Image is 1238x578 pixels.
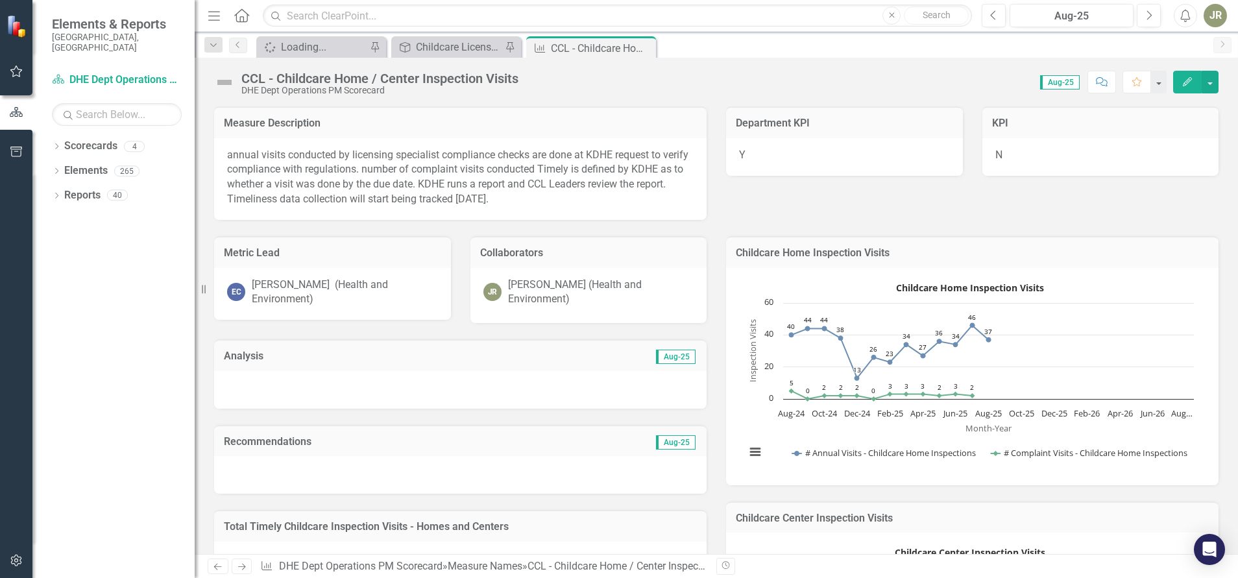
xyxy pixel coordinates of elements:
[986,337,991,342] path: Aug-25, 37. # Annual Visits - Childcare Home Inspections.
[886,349,893,358] text: 23
[739,149,746,161] span: Y
[904,391,909,396] path: Mar-25, 3. # Complaint Visits - Childcare Home Inspections.
[214,72,235,93] img: Not Defined
[805,326,810,331] path: Sep-24, 44. # Annual Visits - Childcare Home Inspections.
[836,325,844,334] text: 38
[224,521,697,533] h3: Total Timely Childcare Inspection Visits - Homes and Centers
[241,71,518,86] div: CCL - Childcare Home / Center Inspection Visits
[888,391,893,396] path: Feb-25, 3. # Complaint Visits - Childcare Home Inspections.
[822,383,826,392] text: 2
[903,331,910,341] text: 34
[921,353,926,358] path: Apr-25, 27. # Annual Visits - Childcare Home Inspections.
[480,247,698,259] h3: Collaborators
[975,407,1002,419] text: Aug-25
[739,278,1200,472] svg: Interactive chart
[888,381,892,391] text: 3
[970,383,974,392] text: 2
[241,86,518,95] div: DHE Dept Operations PM Scorecard
[942,407,967,419] text: Jun-25
[124,141,145,152] div: 4
[281,39,367,55] div: Loading...
[114,165,140,176] div: 265
[394,39,502,55] a: Childcare Licensing PM Scorecard
[804,315,812,324] text: 44
[812,407,838,419] text: Oct-24
[992,117,1209,129] h3: KPI
[953,342,958,347] path: Jun-25, 34. # Annual Visits - Childcare Home Inspections.
[904,381,908,391] text: 3
[736,117,953,129] h3: Department KPI
[227,283,245,301] div: EC
[1010,4,1134,27] button: Aug-25
[739,278,1206,472] div: Childcare Home Inspection Visits. Highcharts interactive chart.
[252,278,438,307] div: [PERSON_NAME] (Health and Environment)
[984,327,992,336] text: 37
[871,386,875,395] text: 0
[855,383,859,392] text: 2
[224,436,546,448] h3: Recommendations
[904,342,909,347] path: Mar-25, 34. # Annual Visits - Childcare Home Inspections.
[778,407,805,419] text: Aug-24
[1074,407,1100,419] text: Feb-26
[953,391,958,396] path: Jun-25, 3. # Complaint Visits - Childcare Home Inspections.
[1204,4,1227,27] button: JR
[805,396,810,402] path: Sep-24, 0. # Complaint Visits - Childcare Home Inspections.
[855,393,860,398] path: Dec-24, 2. # Complaint Visits - Childcare Home Inspections.
[923,10,951,20] span: Search
[224,350,457,362] h3: Analysis
[822,393,827,398] path: Oct-24, 2. # Complaint Visits - Childcare Home Inspections.
[1171,407,1193,419] text: Aug…
[937,339,942,344] path: May-25, 36. # Annual Visits - Childcare Home Inspections.
[806,386,810,395] text: 0
[822,326,827,331] path: Oct-24, 44. # Annual Visits - Childcare Home Inspections.
[935,328,943,337] text: 36
[747,319,759,382] text: Inspection Visits
[820,315,828,324] text: 44
[787,322,795,331] text: 40
[838,335,844,341] path: Nov-24, 38. # Annual Visits - Childcare Home Inspections.
[508,278,694,307] div: [PERSON_NAME] (Health and Environment)
[896,282,1044,294] text: Childcare Home Inspection Visits
[64,163,108,178] a: Elements
[1014,8,1129,24] div: Aug-25
[790,378,794,387] text: 5
[263,5,972,27] input: Search ClearPoint...
[910,407,936,419] text: Apr-25
[260,39,367,55] a: Loading...
[656,435,696,450] span: Aug-25
[769,392,773,403] text: 0
[736,247,1209,259] h3: Childcare Home Inspection Visits
[6,15,29,38] img: ClearPoint Strategy
[107,190,128,201] div: 40
[227,149,688,206] span: annual visits conducted by licensing specialist compliance checks are done at KDHE request to ver...
[954,381,958,391] text: 3
[792,447,977,459] button: Show # Annual Visits - Childcare Home Inspections
[869,344,877,354] text: 26
[995,149,1002,161] span: N
[853,365,861,374] text: 13
[921,381,925,391] text: 3
[1139,407,1165,419] text: Jun-26
[844,407,871,419] text: Dec-24
[970,393,975,398] path: Jul-25, 2. # Complaint Visits - Childcare Home Inspections.
[1194,534,1225,565] div: Open Intercom Messenger
[968,313,976,322] text: 46
[736,512,1209,524] h3: Childcare Center Inspection Visits
[764,328,773,339] text: 40
[1108,407,1133,419] text: Apr-26
[746,443,764,461] button: View chart menu, Childcare Home Inspection Visits
[448,560,522,572] a: Measure Names
[52,32,182,53] small: [GEOGRAPHIC_DATA], [GEOGRAPHIC_DATA]
[965,422,1012,434] text: Month-Year
[52,103,182,126] input: Search Below...
[64,139,117,154] a: Scorecards
[224,247,441,259] h3: Metric Lead
[1009,407,1034,419] text: Oct-25
[937,393,942,398] path: May-25, 2. # Complaint Visits - Childcare Home Inspections.
[52,16,182,32] span: Elements & Reports
[871,396,877,402] path: Jan-25, 0. # Complaint Visits - Childcare Home Inspections.
[64,188,101,203] a: Reports
[260,559,707,574] div: » »
[1040,75,1080,90] span: Aug-25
